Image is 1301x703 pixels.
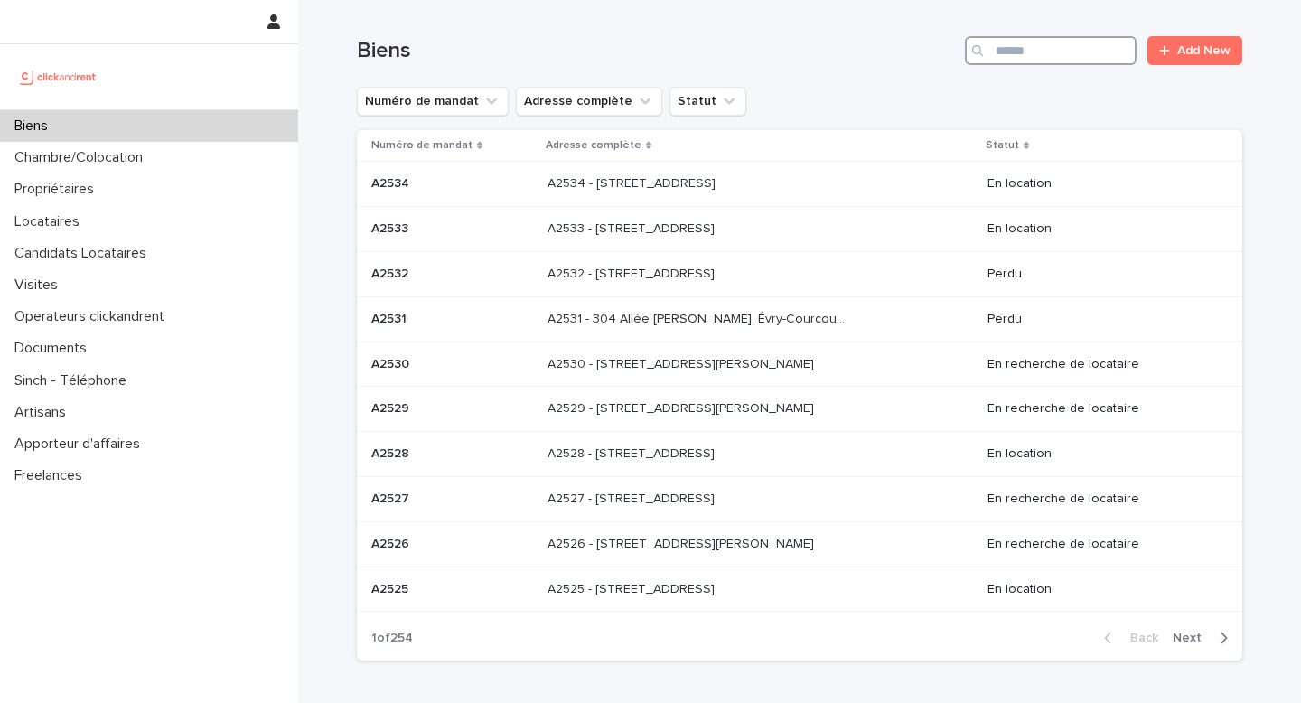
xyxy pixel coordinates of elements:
[986,136,1019,155] p: Statut
[548,353,818,372] p: A2530 - [STREET_ADDRESS][PERSON_NAME]
[1173,632,1212,644] span: Next
[987,401,1213,417] p: En recherche de locataire
[357,616,427,661] p: 1 of 254
[987,492,1213,507] p: En recherche de locataire
[357,162,1242,207] tr: A2534A2534 A2534 - [STREET_ADDRESS]A2534 - [STREET_ADDRESS] En location
[371,263,412,282] p: A2532
[987,582,1213,597] p: En location
[357,567,1242,612] tr: A2525A2525 A2525 - [STREET_ADDRESS]A2525 - [STREET_ADDRESS] En location
[357,387,1242,432] tr: A2529A2529 A2529 - [STREET_ADDRESS][PERSON_NAME]A2529 - [STREET_ADDRESS][PERSON_NAME] En recherch...
[371,308,410,327] p: A2531
[548,263,718,282] p: A2532 - [STREET_ADDRESS]
[357,296,1242,342] tr: A2531A2531 A2531 - 304 Allée [PERSON_NAME], Évry-Courcouronnes 91000A2531 - 304 Allée [PERSON_NAM...
[7,213,94,230] p: Locataires
[987,267,1213,282] p: Perdu
[987,221,1213,237] p: En location
[371,533,413,552] p: A2526
[371,353,413,372] p: A2530
[357,476,1242,521] tr: A2527A2527 A2527 - [STREET_ADDRESS]A2527 - [STREET_ADDRESS] En recherche de locataire
[357,342,1242,387] tr: A2530A2530 A2530 - [STREET_ADDRESS][PERSON_NAME]A2530 - [STREET_ADDRESS][PERSON_NAME] En recherch...
[7,245,161,262] p: Candidats Locataires
[357,251,1242,296] tr: A2532A2532 A2532 - [STREET_ADDRESS]A2532 - [STREET_ADDRESS] Perdu
[548,488,718,507] p: A2527 - [STREET_ADDRESS]
[357,207,1242,252] tr: A2533A2533 A2533 - [STREET_ADDRESS]A2533 - [STREET_ADDRESS] En location
[371,136,473,155] p: Numéro de mandat
[669,87,746,116] button: Statut
[987,357,1213,372] p: En recherche de locataire
[546,136,641,155] p: Adresse complète
[987,312,1213,327] p: Perdu
[357,38,958,64] h1: Biens
[987,537,1213,552] p: En recherche de locataire
[7,340,101,357] p: Documents
[371,443,413,462] p: A2528
[548,218,718,237] p: A2533 - [STREET_ADDRESS]
[1147,36,1242,65] a: Add New
[548,533,818,552] p: A2526 - [STREET_ADDRESS][PERSON_NAME]
[1090,630,1165,646] button: Back
[357,521,1242,567] tr: A2526A2526 A2526 - [STREET_ADDRESS][PERSON_NAME]A2526 - [STREET_ADDRESS][PERSON_NAME] En recherch...
[357,87,509,116] button: Numéro de mandat
[371,578,412,597] p: A2525
[548,578,718,597] p: A2525 - [STREET_ADDRESS]
[357,432,1242,477] tr: A2528A2528 A2528 - [STREET_ADDRESS]A2528 - [STREET_ADDRESS] En location
[1119,632,1158,644] span: Back
[548,308,852,327] p: A2531 - 304 Allée Pablo Neruda, Évry-Courcouronnes 91000
[7,277,72,294] p: Visites
[371,173,413,192] p: A2534
[371,488,413,507] p: A2527
[7,467,97,484] p: Freelances
[7,372,141,389] p: Sinch - Téléphone
[548,398,818,417] p: A2529 - 14 rue Honoré de Balzac, Garges-lès-Gonesse 95140
[548,173,719,192] p: A2534 - 134 Cours Aquitaine, Boulogne-Billancourt 92100
[987,176,1213,192] p: En location
[7,404,80,421] p: Artisans
[965,36,1137,65] input: Search
[7,181,108,198] p: Propriétaires
[1165,630,1242,646] button: Next
[548,443,718,462] p: A2528 - [STREET_ADDRESS]
[14,59,102,95] img: UCB0brd3T0yccxBKYDjQ
[516,87,662,116] button: Adresse complète
[371,218,412,237] p: A2533
[371,398,413,417] p: A2529
[1177,44,1231,57] span: Add New
[7,436,154,453] p: Apporteur d'affaires
[987,446,1213,462] p: En location
[7,149,157,166] p: Chambre/Colocation
[7,117,62,135] p: Biens
[7,308,179,325] p: Operateurs clickandrent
